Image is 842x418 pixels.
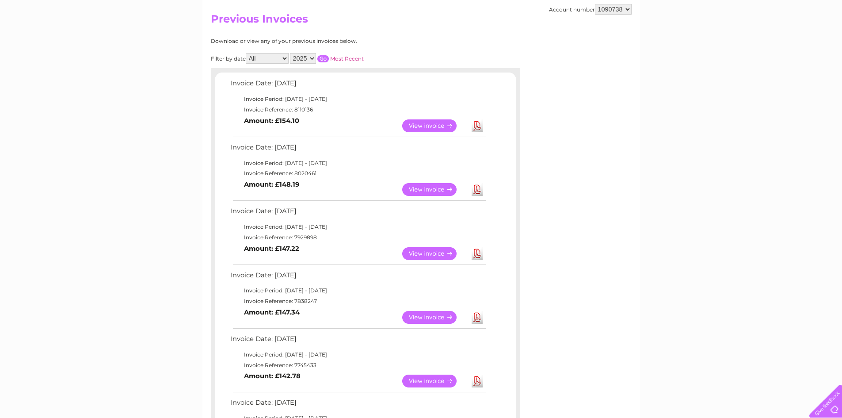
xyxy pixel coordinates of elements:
[733,38,760,44] a: Telecoms
[229,158,487,169] td: Invoice Period: [DATE] - [DATE]
[229,205,487,222] td: Invoice Date: [DATE]
[765,38,778,44] a: Blog
[229,77,487,94] td: Invoice Date: [DATE]
[244,117,299,125] b: Amount: £154.10
[229,360,487,371] td: Invoice Reference: 7745433
[30,23,75,50] img: logo.png
[402,311,467,324] a: View
[472,183,483,196] a: Download
[472,375,483,387] a: Download
[472,119,483,132] a: Download
[549,4,632,15] div: Account number
[229,397,487,413] td: Invoice Date: [DATE]
[229,222,487,232] td: Invoice Period: [DATE] - [DATE]
[686,38,703,44] a: Water
[402,183,467,196] a: View
[211,38,443,44] div: Download or view any of your previous invoices below.
[229,269,487,286] td: Invoice Date: [DATE]
[213,5,630,43] div: Clear Business is a trading name of Verastar Limited (registered in [GEOGRAPHIC_DATA] No. 3667643...
[229,333,487,349] td: Invoice Date: [DATE]
[229,296,487,307] td: Invoice Reference: 7838247
[402,247,467,260] a: View
[402,375,467,387] a: View
[229,232,487,243] td: Invoice Reference: 7929898
[330,55,364,62] a: Most Recent
[229,349,487,360] td: Invoice Period: [DATE] - [DATE]
[211,53,443,64] div: Filter by date
[244,372,301,380] b: Amount: £142.78
[229,285,487,296] td: Invoice Period: [DATE] - [DATE]
[244,308,300,316] b: Amount: £147.34
[813,38,834,44] a: Log out
[783,38,805,44] a: Contact
[472,247,483,260] a: Download
[244,180,299,188] b: Amount: £148.19
[211,13,632,30] h2: Previous Invoices
[472,311,483,324] a: Download
[709,38,728,44] a: Energy
[229,94,487,104] td: Invoice Period: [DATE] - [DATE]
[675,4,736,15] a: 0333 014 3131
[229,168,487,179] td: Invoice Reference: 8020461
[229,104,487,115] td: Invoice Reference: 8110136
[402,119,467,132] a: View
[244,245,299,253] b: Amount: £147.22
[229,142,487,158] td: Invoice Date: [DATE]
